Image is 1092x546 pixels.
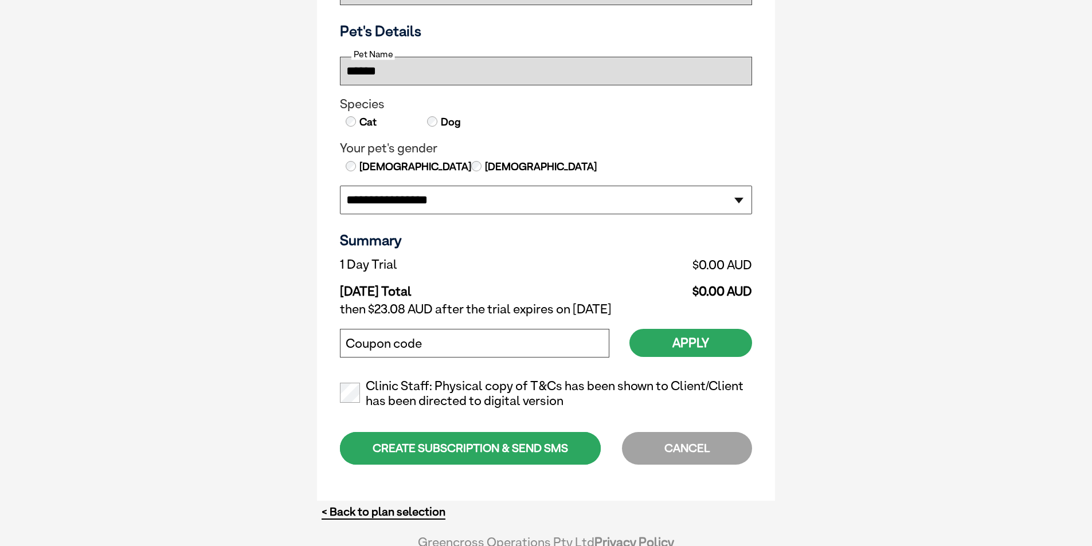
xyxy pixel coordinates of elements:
legend: Your pet's gender [340,141,752,156]
legend: Species [340,97,752,112]
button: Apply [629,329,752,357]
td: [DATE] Total [340,275,564,299]
td: then $23.08 AUD after the trial expires on [DATE] [340,299,752,320]
td: 1 Day Trial [340,254,564,275]
div: CANCEL [622,432,752,465]
label: Coupon code [346,336,422,351]
td: $0.00 AUD [564,275,752,299]
label: Clinic Staff: Physical copy of T&Cs has been shown to Client/Client has been directed to digital ... [340,379,752,408]
h3: Summary [340,231,752,249]
input: Clinic Staff: Physical copy of T&Cs has been shown to Client/Client has been directed to digital ... [340,383,360,403]
td: $0.00 AUD [564,254,752,275]
div: CREATE SUBSCRIPTION & SEND SMS [340,432,601,465]
a: < Back to plan selection [322,505,445,519]
h3: Pet's Details [335,22,757,40]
